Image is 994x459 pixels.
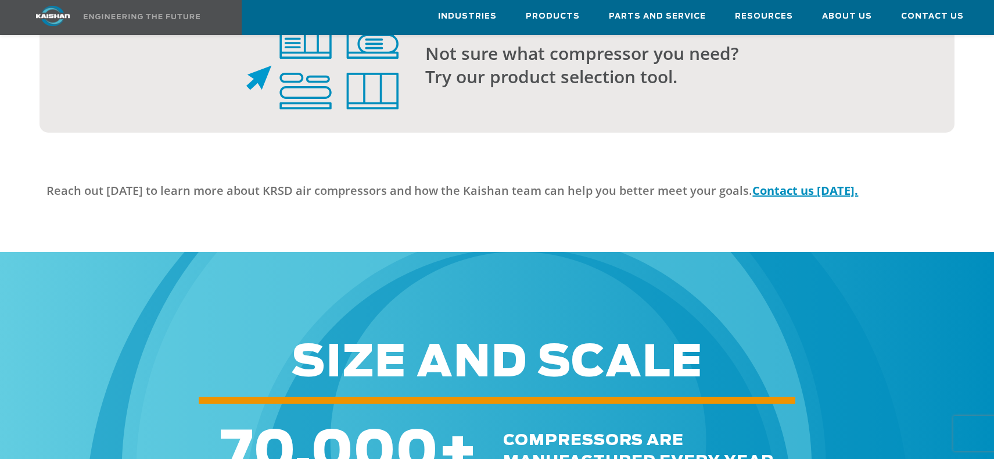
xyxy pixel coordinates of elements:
img: Engineering the future [84,14,200,19]
a: About Us [822,1,872,32]
a: Contact us [DATE]. [752,183,858,198]
div: product select tool icon [46,22,399,109]
a: Resources [735,1,793,32]
a: Products [526,1,580,32]
span: Industries [438,10,497,23]
span: Contact Us [901,10,964,23]
a: Parts and Service [609,1,706,32]
img: kaishan logo [9,6,96,26]
span: About Us [822,10,872,23]
span: Resources [735,10,793,23]
img: product select tool icon [246,22,399,109]
a: Industries [438,1,497,32]
p: Not sure what compressor you need? Try our product selection tool. [425,42,907,88]
span: Products [526,10,580,23]
p: Reach out [DATE] to learn more about KRSD air compressors and how the Kaishan team can help you b... [46,179,907,202]
span: Parts and Service [609,10,706,23]
a: Contact Us [901,1,964,32]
